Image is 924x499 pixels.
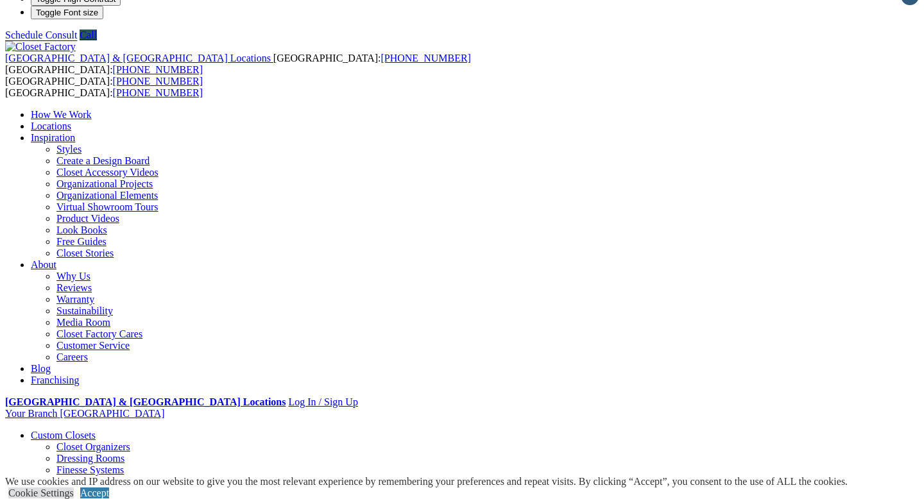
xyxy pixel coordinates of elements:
a: Organizational Projects [56,178,153,189]
a: Accept [80,487,109,498]
a: Sustainability [56,305,113,316]
a: Blog [31,363,51,374]
img: Closet Factory [5,41,76,53]
a: How We Work [31,109,92,120]
a: Styles [56,144,81,155]
a: [PHONE_NUMBER] [113,87,203,98]
a: Why Us [56,271,90,282]
a: Inspiration [31,132,75,143]
a: [PHONE_NUMBER] [381,53,470,63]
a: Reviews [56,282,92,293]
a: Schedule Consult [5,30,77,40]
a: Careers [56,351,88,362]
a: Customer Service [56,340,130,351]
a: Your Branch [GEOGRAPHIC_DATA] [5,408,165,419]
a: Closet Stories [56,248,114,258]
a: Create a Design Board [56,155,150,166]
a: Closet Accessory Videos [56,167,158,178]
a: Locations [31,121,71,131]
a: Free Guides [56,236,107,247]
a: [PHONE_NUMBER] [113,76,203,87]
a: Virtual Showroom Tours [56,201,158,212]
a: [PHONE_NUMBER] [113,64,203,75]
a: [GEOGRAPHIC_DATA] & [GEOGRAPHIC_DATA] Locations [5,396,286,407]
a: Organizational Elements [56,190,158,201]
span: [GEOGRAPHIC_DATA] [60,408,164,419]
a: Finesse Systems [56,464,124,475]
a: Cookie Settings [8,487,74,498]
span: [GEOGRAPHIC_DATA]: [GEOGRAPHIC_DATA]: [5,53,471,75]
button: Toggle Font size [31,6,103,19]
a: Log In / Sign Up [288,396,357,407]
span: [GEOGRAPHIC_DATA]: [GEOGRAPHIC_DATA]: [5,76,203,98]
a: About [31,259,56,270]
div: We use cookies and IP address on our website to give you the most relevant experience by remember... [5,476,848,487]
a: Product Videos [56,213,119,224]
a: Media Room [56,317,110,328]
a: Look Books [56,224,107,235]
a: Custom Closets [31,430,96,441]
a: Closet Organizers [56,441,130,452]
a: Call [80,30,97,40]
a: Franchising [31,375,80,385]
span: [GEOGRAPHIC_DATA] & [GEOGRAPHIC_DATA] Locations [5,53,271,63]
a: Closet Factory Cares [56,328,142,339]
a: Dressing Rooms [56,453,124,464]
a: [GEOGRAPHIC_DATA] & [GEOGRAPHIC_DATA] Locations [5,53,273,63]
span: Toggle Font size [36,8,98,17]
span: Your Branch [5,408,57,419]
a: Warranty [56,294,94,305]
